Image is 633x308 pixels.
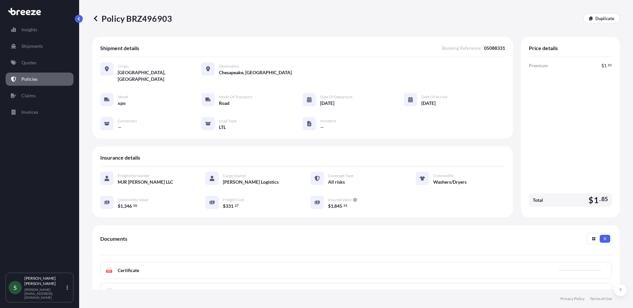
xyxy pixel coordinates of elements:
span: Destination [219,64,239,69]
p: Duplicate [595,15,614,22]
span: , [333,204,334,208]
span: . [607,64,608,66]
p: [PERSON_NAME][EMAIL_ADDRESS][DOMAIN_NAME] [24,288,65,299]
span: 1 [120,204,123,208]
span: 85 [601,197,608,201]
span: [GEOGRAPHIC_DATA], [GEOGRAPHIC_DATA] [118,69,201,82]
span: All risks [328,179,345,185]
span: Chesapeake, [GEOGRAPHIC_DATA] [219,69,292,76]
p: Policies [21,76,38,82]
span: Origin [118,64,129,69]
span: Policy Full Terms and Conditions [118,288,185,295]
span: Incoterm [320,118,336,124]
span: Booking Reference : [442,45,482,51]
span: — [118,124,122,131]
a: Claims [6,89,74,102]
span: 1 [331,204,333,208]
span: Price details [529,45,558,51]
span: 1 [604,63,607,68]
span: 346 [124,204,132,208]
span: xpo [118,100,126,107]
span: Coverage Type [328,173,353,178]
span: 845 [334,204,342,208]
span: $ [328,204,331,208]
span: . [132,204,133,207]
span: Insurance details [100,154,140,161]
span: MJR [PERSON_NAME] LLC [118,179,173,185]
p: Shipments [21,43,43,49]
span: Commodity Value [118,197,148,202]
span: Load Type [219,118,236,124]
span: Premium [529,62,548,69]
span: 85 [608,64,612,66]
a: Privacy Policy [560,296,585,301]
span: $ [601,63,604,68]
span: Insured Value [328,197,352,202]
span: Washers/Dryers [433,179,467,185]
a: Terms of Use [590,296,612,301]
span: , [123,204,124,208]
span: 50 [133,204,137,207]
span: Date of Arrival [421,94,447,100]
p: [PERSON_NAME] [PERSON_NAME] [24,276,65,286]
span: $ [118,204,120,208]
span: Containers [118,118,137,124]
p: Claims [21,92,36,99]
span: $ [223,204,226,208]
span: Freight Forwarder [118,173,150,178]
span: [DATE] [421,100,436,107]
span: — [320,124,324,131]
span: Date of Departure [320,94,352,100]
span: 27 [235,204,239,207]
p: Insights [21,26,37,33]
p: Quotes [21,59,36,66]
span: 331 [226,204,233,208]
p: Policy BRZ496903 [92,13,172,24]
span: Shipment details [100,45,139,51]
span: Vessel [118,94,128,100]
span: Cargo Owner [223,173,246,178]
span: . [599,197,601,201]
span: Documents [100,235,127,242]
span: LTL [219,124,226,131]
a: Shipments [6,40,74,53]
span: Mode of Transport [219,94,252,100]
span: 05088331 [484,45,505,51]
a: PDFPolicy Full Terms and Conditions [100,283,612,300]
text: PDF [107,270,111,272]
a: Invoices [6,106,74,119]
a: Quotes [6,56,74,69]
span: Total [533,197,543,203]
a: Insights [6,23,74,36]
span: Road [219,100,229,107]
span: [DATE] [320,100,334,107]
a: Duplicate [583,13,620,24]
span: $ [588,196,593,204]
span: . [234,204,234,207]
span: Freight Cost [223,197,244,202]
span: [PERSON_NAME] Logistics [223,179,279,185]
span: Commodity [433,173,454,178]
span: Certificate [118,267,139,274]
p: Invoices [21,109,38,115]
span: 55 [344,204,347,207]
span: 1 [594,196,599,204]
a: Policies [6,73,74,86]
span: S [14,284,17,291]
